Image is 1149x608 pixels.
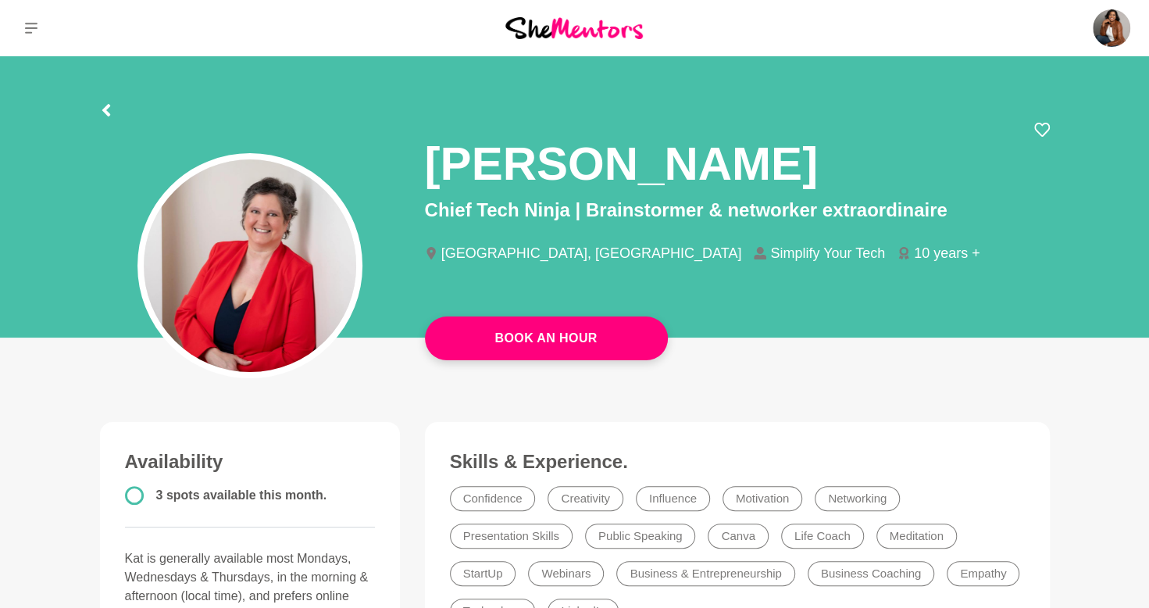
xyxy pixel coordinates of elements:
[505,17,643,38] img: She Mentors Logo
[450,450,1025,474] h3: Skills & Experience.
[156,488,327,502] span: 3 spots available this month.
[1093,9,1130,47] img: Orine Silveira-McCuskey
[425,196,1050,224] p: Chief Tech Ninja | Brainstormer & networker extraordinaire
[754,246,897,260] li: Simplify Your Tech
[425,246,755,260] li: [GEOGRAPHIC_DATA], [GEOGRAPHIC_DATA]
[897,246,993,260] li: 10 years +
[425,134,818,193] h1: [PERSON_NAME]
[425,317,668,360] a: Book An Hour
[125,450,375,474] h3: Availability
